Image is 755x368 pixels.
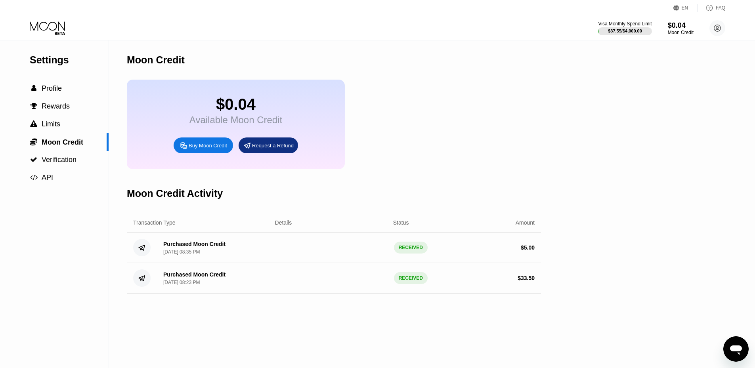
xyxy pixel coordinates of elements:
[30,174,38,181] span: 
[163,241,226,247] div: Purchased Moon Credit
[127,54,185,66] div: Moon Credit
[163,271,226,278] div: Purchased Moon Credit
[723,336,749,362] iframe: Button to launch messaging window
[30,138,37,146] span: 
[668,30,694,35] div: Moon Credit
[174,137,233,153] div: Buy Moon Credit
[394,272,428,284] div: RECEIVED
[394,242,428,254] div: RECEIVED
[30,120,37,128] span: 
[127,188,223,199] div: Moon Credit Activity
[133,219,176,226] div: Transaction Type
[30,85,38,92] div: 
[31,85,36,92] span: 
[516,219,535,226] div: Amount
[275,219,292,226] div: Details
[30,156,38,163] div: 
[163,280,200,285] div: [DATE] 08:23 PM
[598,21,652,35] div: Visa Monthly Spend Limit$37.55/$4,000.00
[42,138,83,146] span: Moon Credit
[673,4,698,12] div: EN
[31,103,37,110] span: 
[30,138,38,146] div: 
[42,120,60,128] span: Limits
[698,4,725,12] div: FAQ
[252,142,294,149] div: Request a Refund
[189,114,282,126] div: Available Moon Credit
[30,103,38,110] div: 
[42,102,70,110] span: Rewards
[668,21,694,35] div: $0.04Moon Credit
[518,275,535,281] div: $ 33.50
[716,5,725,11] div: FAQ
[682,5,688,11] div: EN
[598,21,652,27] div: Visa Monthly Spend Limit
[42,174,53,181] span: API
[608,29,642,33] div: $37.55 / $4,000.00
[668,21,694,30] div: $0.04
[163,249,200,255] div: [DATE] 08:35 PM
[189,95,282,113] div: $0.04
[239,137,298,153] div: Request a Refund
[30,54,109,66] div: Settings
[30,120,38,128] div: 
[42,84,62,92] span: Profile
[30,156,37,163] span: 
[393,219,409,226] div: Status
[189,142,227,149] div: Buy Moon Credit
[42,156,76,164] span: Verification
[521,244,535,251] div: $ 5.00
